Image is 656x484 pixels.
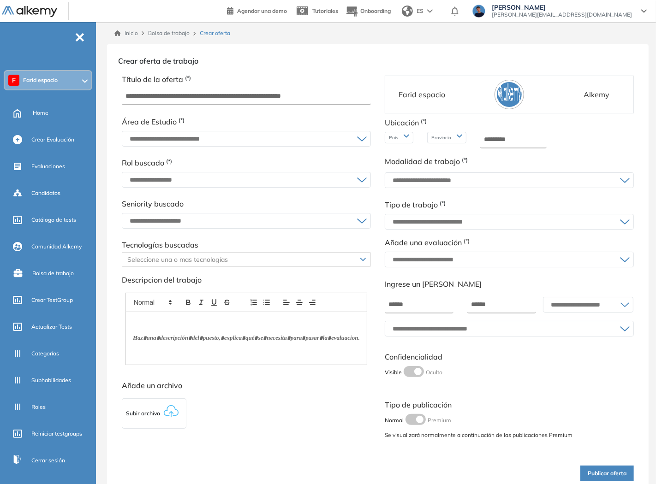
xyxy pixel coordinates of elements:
img: arrow [427,9,433,13]
span: Premium [428,417,451,424]
span: Crear Evaluación [31,136,74,144]
span: Rol buscado [122,158,164,167]
span: Alkemy [584,90,610,99]
span: Ubicación [385,118,419,127]
span: Catálogo de tests [31,216,76,224]
span: Tecnologías buscadas [122,240,198,249]
span: Cerrar sesión [31,456,65,465]
span: Crear TestGroup [31,296,73,304]
span: Tutoriales [312,7,338,14]
span: Comunidad Alkemy [31,242,82,251]
span: Se visualizará normalmente a continuación de las publicaciones Premium [385,431,573,438]
span: Título de la oferta [122,75,183,84]
span: Subir archivo [126,410,160,417]
span: Home [33,109,48,117]
span: [PERSON_NAME][EMAIL_ADDRESS][DOMAIN_NAME] [492,11,632,18]
span: LABEL_JOBPOST_HIDE_SHOW_COMPANY_NAME [385,279,482,289]
span: LABEL_JOBPOST_HIDE_SHOW_COMPANY_NAME [385,400,452,409]
span: Área de Estudio [122,117,179,126]
span: Descripcion del trabajo [122,275,202,284]
span: Añade un archivo [122,380,371,391]
span: Provincia [431,134,453,141]
span: Actualizar Tests [31,323,72,331]
img: world [402,6,413,17]
span: Candidatos [31,189,60,197]
span: Pais [389,134,400,141]
button: Onboarding [346,1,391,21]
span: Crear oferta [200,29,230,37]
a: Inicio [114,29,138,37]
span: Oculto [426,369,442,376]
span: Visible [385,369,402,376]
span: Añade una evaluación [385,237,634,248]
img: PROFILE_MENU_LOGO_USER [495,80,524,109]
span: F [12,77,16,84]
span: Roles [31,403,46,411]
span: Reiniciar testgroups [31,430,82,438]
span: Bolsa de trabajo [32,269,74,277]
span: Bolsa de trabajo [148,30,190,36]
span: Farid espacio [399,90,445,99]
span: ES [417,7,423,15]
span: LABEL_JOBPOST_HIDE_SHOW_COMPANY_NAME [385,352,442,361]
span: Normal [385,417,404,424]
div: Provincia [427,132,466,143]
span: Categorías [31,349,59,358]
span: Modalidad de trabajo [385,157,460,166]
img: Logo [2,6,57,18]
a: Agendar una demo [227,5,287,16]
button: Publicar oferta [580,466,634,481]
img: fileAnswer.svg [160,402,182,425]
span: Subhabilidades [31,376,71,384]
div: Pais [385,132,413,143]
span: Seniority buscado [122,199,184,208]
span: Tipo de trabajo [385,200,438,209]
span: Onboarding [360,7,391,14]
span: [PERSON_NAME] [492,4,632,11]
span: Farid espacio [23,77,58,84]
span: Evaluaciones [31,162,65,171]
span: Agendar una demo [237,7,287,14]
